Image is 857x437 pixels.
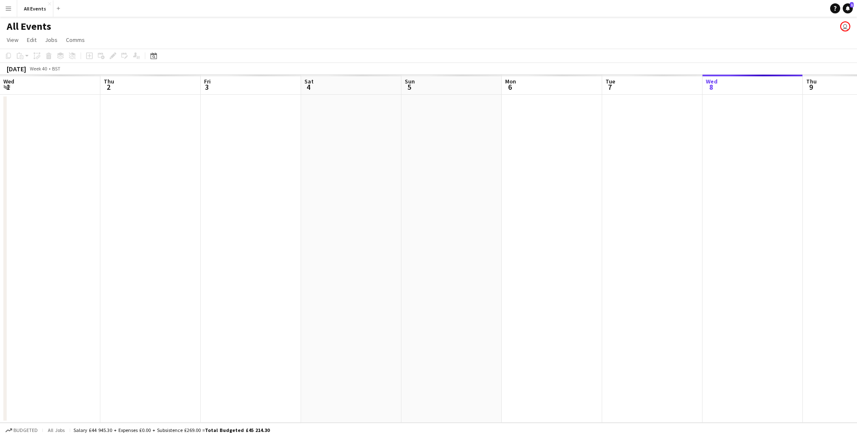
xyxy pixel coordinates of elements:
[806,78,817,85] span: Thu
[3,34,22,45] a: View
[404,82,415,92] span: 5
[405,78,415,85] span: Sun
[604,82,615,92] span: 7
[204,78,211,85] span: Fri
[73,427,270,433] div: Salary £44 945.30 + Expenses £0.00 + Subsistence £269.00 =
[27,36,37,44] span: Edit
[17,0,53,17] button: All Events
[504,82,516,92] span: 6
[3,78,14,85] span: Wed
[843,3,853,13] a: 1
[63,34,88,45] a: Comms
[104,78,114,85] span: Thu
[203,82,211,92] span: 3
[7,36,18,44] span: View
[605,78,615,85] span: Tue
[840,21,850,31] app-user-avatar: Nathan W
[205,427,270,433] span: Total Budgeted £45 214.30
[4,426,39,435] button: Budgeted
[505,78,516,85] span: Mon
[303,82,314,92] span: 4
[7,20,51,33] h1: All Events
[24,34,40,45] a: Edit
[102,82,114,92] span: 2
[46,427,66,433] span: All jobs
[805,82,817,92] span: 9
[66,36,85,44] span: Comms
[45,36,58,44] span: Jobs
[28,65,49,72] span: Week 40
[850,2,854,8] span: 1
[52,65,60,72] div: BST
[2,82,14,92] span: 1
[7,65,26,73] div: [DATE]
[304,78,314,85] span: Sat
[13,427,38,433] span: Budgeted
[706,78,718,85] span: Wed
[705,82,718,92] span: 8
[42,34,61,45] a: Jobs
